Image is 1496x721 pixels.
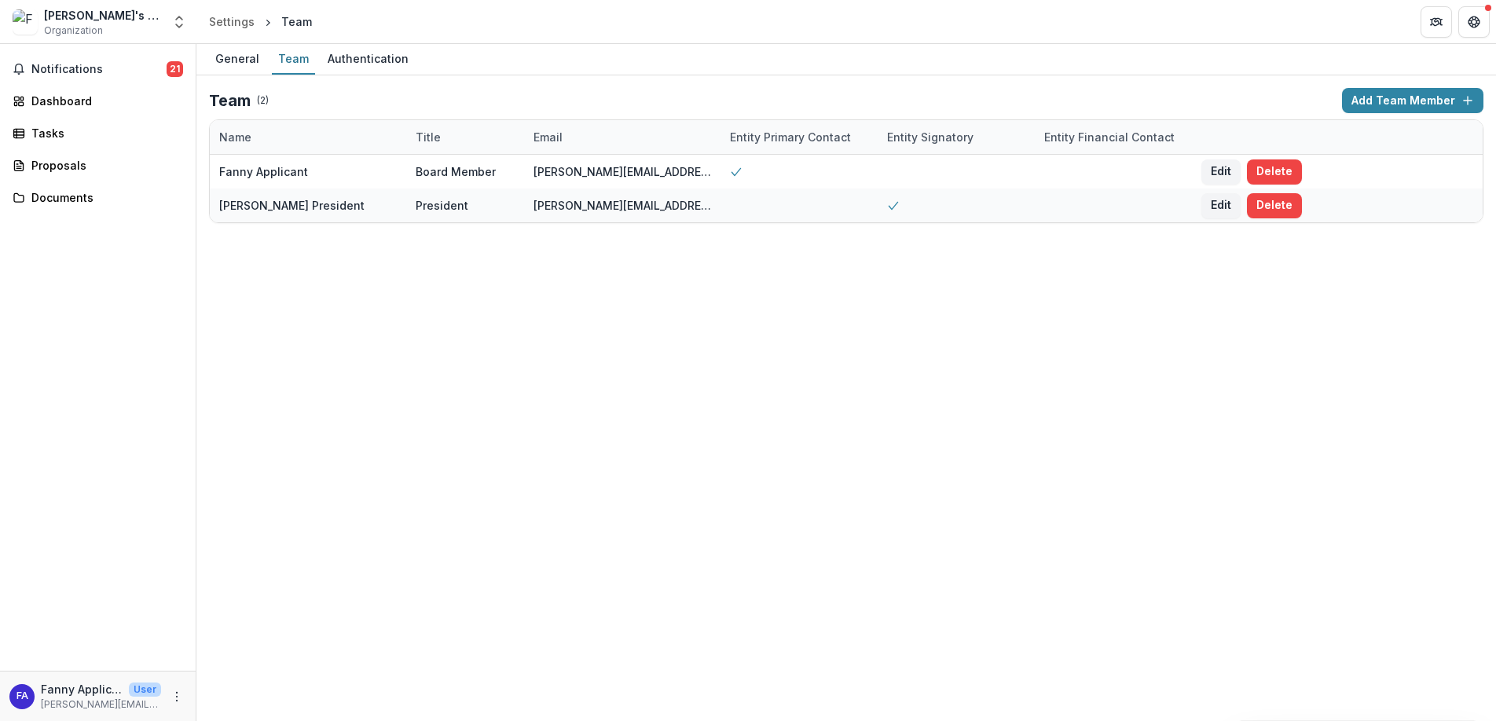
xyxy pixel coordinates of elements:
[524,120,720,154] div: Email
[406,120,524,154] div: Title
[31,189,177,206] div: Documents
[209,91,251,110] h2: Team
[203,10,261,33] a: Settings
[6,152,189,178] a: Proposals
[6,185,189,210] a: Documents
[1247,159,1302,185] button: Delete
[167,61,183,77] span: 21
[257,93,269,108] p: ( 2 )
[129,683,161,697] p: User
[31,93,177,109] div: Dashboard
[44,24,103,38] span: Organization
[272,44,315,75] a: Team
[272,47,315,70] div: Team
[281,13,312,30] div: Team
[13,9,38,35] img: Fanny's Nonprofit Inc.
[321,47,415,70] div: Authentication
[209,13,255,30] div: Settings
[1035,120,1192,154] div: Entity Financial Contact
[210,120,406,154] div: Name
[878,120,1035,154] div: Entity Signatory
[219,197,365,214] div: [PERSON_NAME] President
[209,47,266,70] div: General
[416,197,468,214] div: President
[524,129,572,145] div: Email
[6,88,189,114] a: Dashboard
[31,63,167,76] span: Notifications
[203,10,318,33] nav: breadcrumb
[41,697,161,712] p: [PERSON_NAME][EMAIL_ADDRESS][DOMAIN_NAME]
[1458,6,1490,38] button: Get Help
[406,129,450,145] div: Title
[209,44,266,75] a: General
[167,687,186,706] button: More
[720,120,878,154] div: Entity Primary Contact
[41,681,123,697] p: Fanny Applicant
[321,44,415,75] a: Authentication
[1035,129,1184,145] div: Entity Financial Contact
[6,57,189,82] button: Notifications21
[31,157,177,174] div: Proposals
[1201,159,1241,185] button: Edit
[6,120,189,146] a: Tasks
[210,129,261,145] div: Name
[533,163,711,180] div: [PERSON_NAME][EMAIL_ADDRESS][DOMAIN_NAME]
[1201,193,1241,218] button: Edit
[1421,6,1452,38] button: Partners
[533,197,711,214] div: [PERSON_NAME][EMAIL_ADDRESS][DOMAIN_NAME]
[44,7,162,24] div: [PERSON_NAME]'s Nonprofit Inc.
[1247,193,1302,218] button: Delete
[720,129,860,145] div: Entity Primary Contact
[16,691,28,701] div: Fanny Applicant
[416,163,496,180] div: Board Member
[878,129,983,145] div: Entity Signatory
[168,6,190,38] button: Open entity switcher
[219,163,308,180] div: Fanny Applicant
[31,125,177,141] div: Tasks
[1342,88,1483,113] button: Add Team Member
